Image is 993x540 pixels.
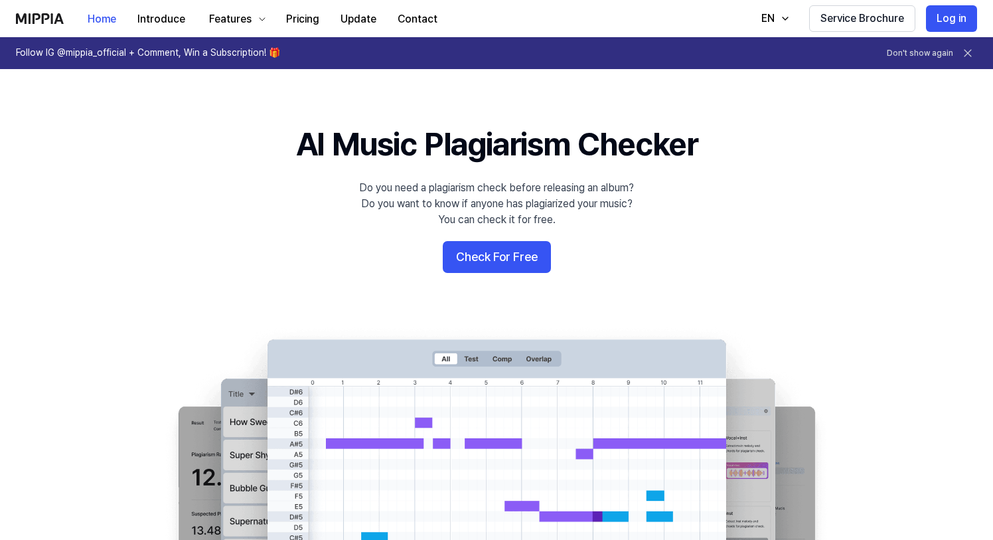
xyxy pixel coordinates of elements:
button: Features [196,6,275,33]
div: Features [206,11,254,27]
h1: Follow IG @mippia_official + Comment, Win a Subscription! 🎁 [16,46,280,60]
button: EN [748,5,799,32]
div: EN [759,11,777,27]
h1: AI Music Plagiarism Checker [296,122,698,167]
button: Home [77,6,127,33]
div: Do you need a plagiarism check before releasing an album? Do you want to know if anyone has plagi... [359,180,634,228]
button: Update [330,6,387,33]
button: Don't show again [887,48,953,59]
button: Check For Free [443,241,551,273]
button: Service Brochure [809,5,915,32]
button: Introduce [127,6,196,33]
a: Update [330,1,387,37]
button: Contact [387,6,448,33]
button: Pricing [275,6,330,33]
button: Log in [926,5,977,32]
a: Home [77,1,127,37]
img: logo [16,13,64,24]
